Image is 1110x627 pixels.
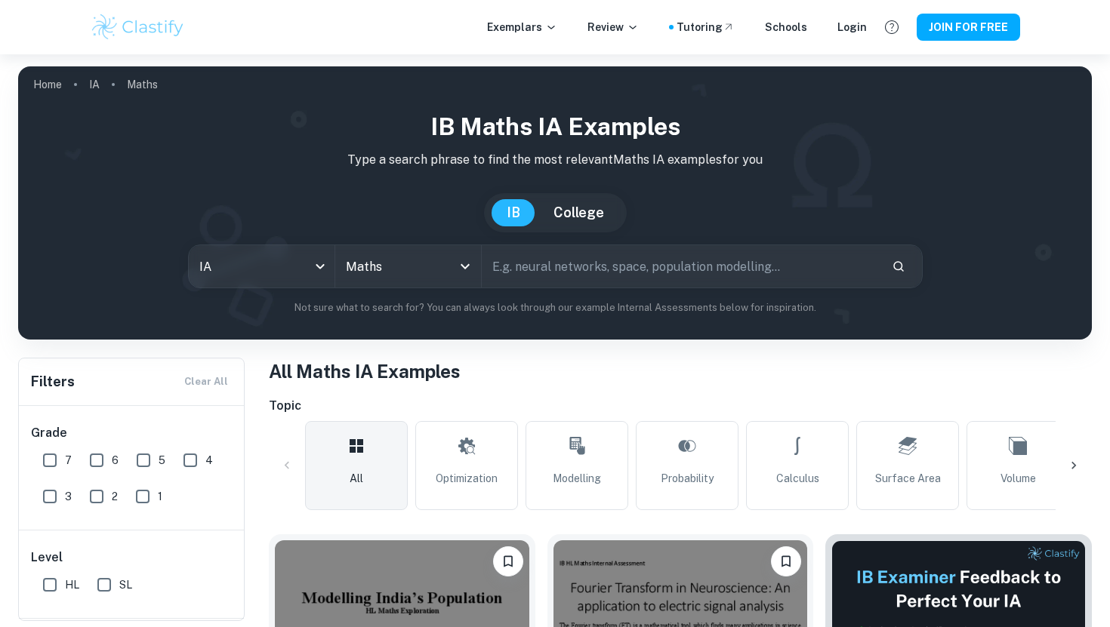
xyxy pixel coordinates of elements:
[269,358,1092,385] h1: All Maths IA Examples
[436,470,498,487] span: Optimization
[112,452,119,469] span: 6
[493,546,523,576] button: Please log in to bookmark exemplars
[765,19,807,35] a: Schools
[875,470,941,487] span: Surface Area
[33,74,62,95] a: Home
[158,488,162,505] span: 1
[65,576,79,593] span: HL
[487,19,557,35] p: Exemplars
[89,74,100,95] a: IA
[771,546,801,576] button: Please log in to bookmark exemplars
[90,12,186,42] img: Clastify logo
[205,452,213,469] span: 4
[879,14,905,40] button: Help and Feedback
[119,576,132,593] span: SL
[31,424,233,442] h6: Grade
[661,470,714,487] span: Probability
[159,452,165,469] span: 5
[31,549,233,567] h6: Level
[482,245,880,287] input: E.g. neural networks, space, population modelling...
[587,19,639,35] p: Review
[65,488,72,505] span: 3
[30,109,1080,145] h1: IB Maths IA examples
[189,245,335,287] div: IA
[1001,470,1036,487] span: Volume
[886,254,911,279] button: Search
[112,488,118,505] span: 2
[127,76,158,93] p: Maths
[492,199,535,226] button: IB
[31,371,75,392] h6: Filters
[18,66,1092,340] img: profile cover
[917,14,1020,41] button: JOIN FOR FREE
[538,199,619,226] button: College
[776,470,819,487] span: Calculus
[553,470,601,487] span: Modelling
[30,151,1080,169] p: Type a search phrase to find the most relevant Maths IA examples for you
[455,256,476,277] button: Open
[269,397,1092,415] h6: Topic
[350,470,363,487] span: All
[837,19,867,35] a: Login
[30,300,1080,315] p: Not sure what to search for? You can always look through our example Internal Assessments below f...
[677,19,735,35] a: Tutoring
[65,452,72,469] span: 7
